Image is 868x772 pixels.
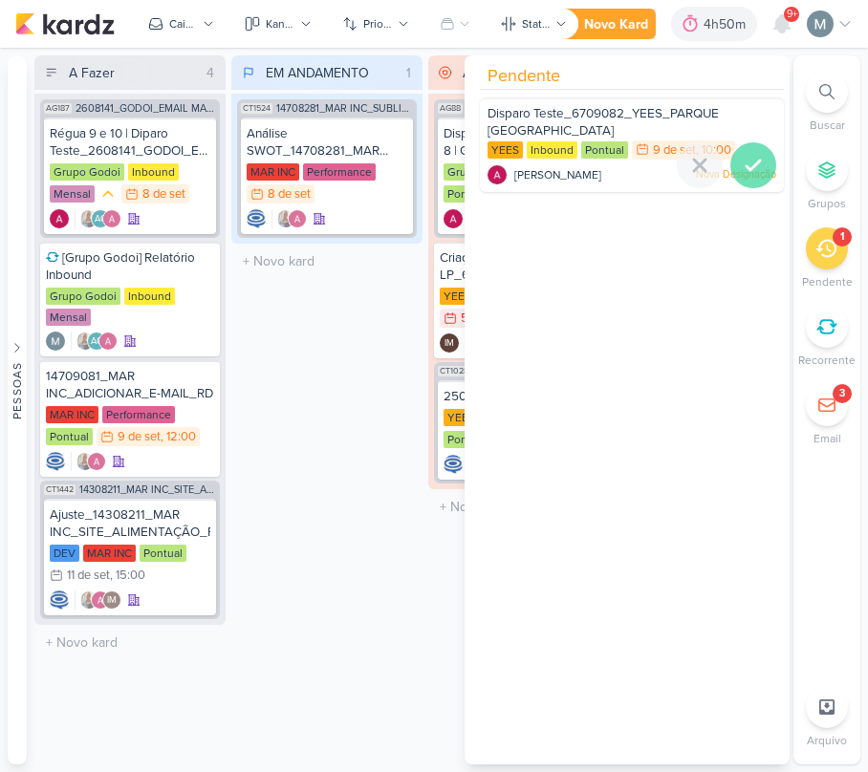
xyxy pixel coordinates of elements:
div: Colaboradores: Iara Santos, Alessandra Gomes [271,209,307,228]
img: Mariana Amorim [807,11,834,37]
p: Pendente [802,273,853,290]
div: Colaboradores: Iara Santos, Aline Gimenez Graciano, Alessandra Gomes [71,332,118,351]
div: Pontual [46,428,93,445]
div: 2500428_YEES_PARQUE_BUENA_VISTA_AJUSTE_LP [444,388,604,405]
div: Aline Gimenez Graciano [91,209,110,228]
div: Análise SWOT_14708281_MAR INC_SUBLIME_JARDINS_PLANEJAMENTO ESTRATÉGICO [247,125,407,160]
span: AG88 [438,103,463,114]
div: Criador(a): Caroline Traven De Andrade [247,209,266,228]
div: 9 de set [653,144,696,157]
p: IM [445,339,454,349]
p: AG [91,337,103,347]
div: Performance [303,163,376,181]
div: Aline Gimenez Graciano [87,332,106,351]
div: Colaboradores: Iara Santos, Aline Gimenez Graciano, Alessandra Gomes [75,209,121,228]
input: + Novo kard [38,629,222,656]
div: 14709081_MAR INC_ADICIONAR_E-MAIL_RD [46,368,214,402]
img: Iara Santos [76,452,95,471]
button: Pessoas [8,55,27,764]
div: Criador(a): Caroline Traven De Andrade [46,452,65,471]
div: Mensal [46,309,91,326]
span: CT1442 [44,484,76,495]
img: Alessandra Gomes [91,590,110,610]
div: MAR INC [247,163,299,181]
img: Alessandra Gomes [288,209,307,228]
div: DEV [50,545,79,562]
div: Pessoas [9,362,26,419]
span: AG187 [44,103,72,114]
img: Caroline Traven De Andrade [444,455,463,474]
div: MAR INC [83,545,136,562]
img: Alessandra Gomes [50,209,69,228]
input: + Novo kard [235,247,419,275]
div: , 12:00 [161,431,196,443]
div: Novo Kard [584,14,648,34]
div: 4h50m [704,14,751,34]
span: CT1028 [438,366,470,376]
span: Disparo Teste_6709082_YEES_PARQUE [GEOGRAPHIC_DATA] [488,106,719,139]
div: Criador(a): Mariana Amorim [46,332,65,351]
img: Caroline Traven De Andrade [247,209,266,228]
div: Grupo Godoi [444,163,518,181]
div: Grupo Godoi [46,288,120,305]
img: kardz.app [15,12,115,35]
img: Alessandra Gomes [102,209,121,228]
div: Pontual [581,141,628,159]
div: Prioridade Média [98,184,118,204]
div: 4 [199,63,222,83]
div: Criador(a): Caroline Traven De Andrade [444,455,463,474]
p: Buscar [810,117,845,134]
div: YEES [440,288,475,305]
div: Criador(a): Caroline Traven De Andrade [50,590,69,610]
div: Pontual [140,545,186,562]
div: Isabella Machado Guimarães [102,590,121,610]
div: Inbound [124,288,175,305]
div: Régua 9 e 10 | Diparo Teste_2608141_GODOI_EMAIL MARKETING_SETEMBRO [50,125,210,160]
div: Criação LP_6709011_YEES_LP MEETING_PARQUE BUENA VISTA [440,249,608,284]
img: Alessandra Gomes [87,452,106,471]
img: Caroline Traven De Andrade [50,590,69,610]
span: 9+ [787,7,797,22]
div: 8 de set [268,188,311,201]
div: 3 [839,386,845,401]
div: 5 de set [461,312,504,325]
button: Novo Kard [550,9,656,39]
span: Pendente [488,63,560,89]
div: , 15:00 [110,569,145,582]
img: Alessandra Gomes [444,209,463,228]
img: Caroline Traven De Andrade [46,452,65,471]
div: 8 de set [142,188,185,201]
img: Alessandra Gomes [488,165,507,184]
span: 14308211_MAR INC_SITE_ALIMENTAÇÃO_PAGINA_SUBLIME_JARDINS [79,484,216,495]
input: + Novo kard [432,493,616,521]
span: 2608141_GODOI_EMAIL MARKETING_SETEMBRO [76,103,216,114]
div: , 10:00 [696,144,731,157]
span: 14708281_MAR INC_SUBLIME_JARDINS_PLANEJAMENTO ESTRATÉGICO [276,103,413,114]
img: Mariana Amorim [46,332,65,351]
span: CT1524 [241,103,272,114]
div: 1 [840,229,844,245]
div: Criador(a): Isabella Machado Guimarães [440,333,459,353]
img: Iara Santos [276,209,295,228]
img: Iara Santos [76,332,95,351]
div: Criador(a): Alessandra Gomes [444,209,463,228]
img: Iara Santos [79,590,98,610]
div: Mensal [50,185,95,203]
div: Criador(a): Alessandra Gomes [50,209,69,228]
div: Inbound [527,141,577,159]
div: Isabella Machado Guimarães [440,333,459,353]
p: Grupos [808,195,846,212]
div: YEES [444,409,479,426]
div: Colaboradores: Iara Santos, Alessandra Gomes [71,452,106,471]
div: Grupo Godoi [50,163,124,181]
span: [PERSON_NAME] [514,166,601,183]
div: 9 de set [118,431,161,443]
p: AG [95,215,107,225]
div: Performance [102,406,175,423]
div: YEES [488,141,523,159]
p: IM [107,596,117,606]
p: Recorrente [798,352,856,369]
div: Pontual [444,431,490,448]
p: Arquivo [807,732,847,749]
div: 11 de set [67,569,110,582]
